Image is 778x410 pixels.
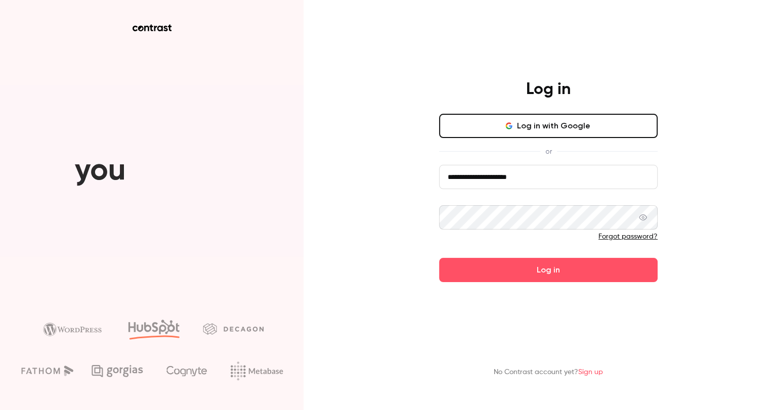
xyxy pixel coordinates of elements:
[598,233,658,240] a: Forgot password?
[439,114,658,138] button: Log in with Google
[526,79,571,100] h4: Log in
[203,323,264,334] img: decagon
[540,146,557,157] span: or
[439,258,658,282] button: Log in
[578,369,603,376] a: Sign up
[494,367,603,378] p: No Contrast account yet?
